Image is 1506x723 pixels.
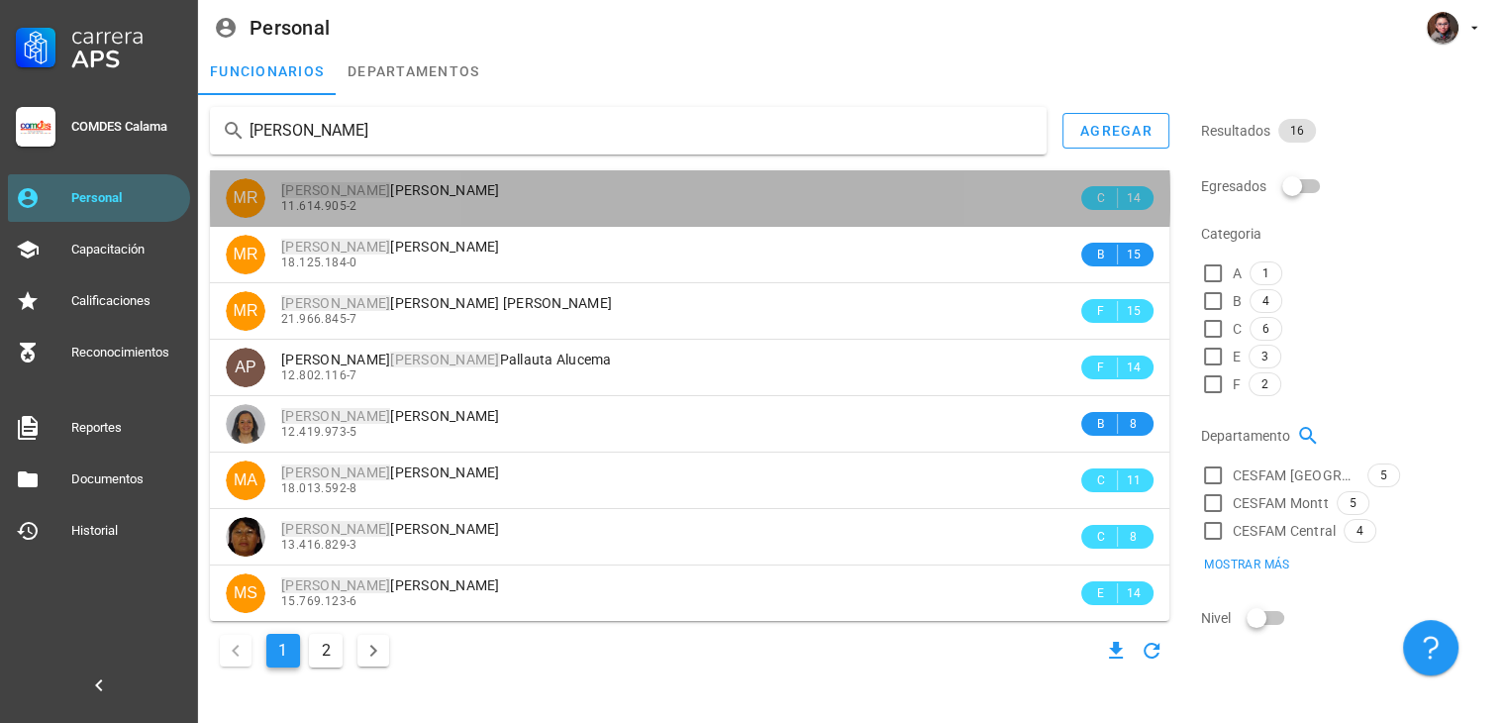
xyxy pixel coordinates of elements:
[250,115,1007,147] input: Buscar funcionarios…
[1233,347,1241,366] span: E
[8,329,190,376] a: Reconocimientos
[235,348,255,387] span: AP
[8,507,190,555] a: Historial
[1191,551,1302,578] button: Mostrar más
[1201,162,1494,210] div: Egresados
[281,312,357,326] span: 21.966.845-7
[8,226,190,273] a: Capacitación
[281,408,390,424] mark: [PERSON_NAME]
[226,404,265,444] div: avatar
[281,538,357,552] span: 13.416.829-3
[357,635,389,667] button: Página siguiente
[234,235,258,274] span: MR
[71,119,182,135] div: COMDES Calama
[1233,521,1337,541] span: CESFAM Central
[226,178,265,218] div: avatar
[226,348,265,387] div: avatar
[1201,210,1494,258] div: Categoria
[71,48,182,71] div: APS
[281,352,612,367] span: [PERSON_NAME] Pallauta Alucema
[281,465,500,480] span: [PERSON_NAME]
[1093,414,1109,434] span: B
[1126,301,1142,321] span: 15
[1201,594,1494,642] div: Nivel
[281,295,612,311] span: [PERSON_NAME] [PERSON_NAME]
[1233,465,1359,485] span: CESFAM [GEOGRAPHIC_DATA]
[1093,470,1109,490] span: C
[1079,123,1153,139] div: agregar
[1356,520,1363,542] span: 4
[281,182,390,198] mark: [PERSON_NAME]
[281,465,390,480] mark: [PERSON_NAME]
[71,24,182,48] div: Carrera
[1233,263,1242,283] span: A
[1093,245,1109,264] span: B
[1126,245,1142,264] span: 15
[71,242,182,258] div: Capacitación
[1262,290,1269,312] span: 4
[1233,319,1242,339] span: C
[281,425,357,439] span: 12.419.973-5
[390,352,499,367] mark: [PERSON_NAME]
[8,404,190,452] a: Reportes
[309,634,343,668] button: Ir a la página 2
[1233,374,1241,394] span: F
[1126,527,1142,547] span: 8
[8,174,190,222] a: Personal
[226,517,265,557] div: avatar
[1126,470,1142,490] span: 11
[281,408,500,424] span: [PERSON_NAME]
[1350,492,1356,514] span: 5
[1261,346,1268,367] span: 3
[1093,358,1109,377] span: F
[281,256,357,269] span: 18.125.184-0
[266,634,300,668] button: Página actual, página 1
[281,594,357,608] span: 15.769.123-6
[234,461,257,500] span: MA
[281,577,390,593] mark: [PERSON_NAME]
[1427,12,1458,44] div: avatar
[1233,493,1329,513] span: CESFAM Montt
[1380,465,1387,486] span: 5
[1062,113,1169,149] button: agregar
[250,17,330,39] div: Personal
[1261,373,1268,395] span: 2
[71,190,182,206] div: Personal
[1262,262,1269,284] span: 1
[8,277,190,325] a: Calificaciones
[226,235,265,274] div: avatar
[198,48,336,95] a: funcionarios
[1262,318,1269,340] span: 6
[226,573,265,613] div: avatar
[1126,414,1142,434] span: 8
[281,481,357,495] span: 18.013.592-8
[281,239,500,255] span: [PERSON_NAME]
[281,199,357,213] span: 11.614.905-2
[234,178,258,218] span: MR
[281,182,500,198] span: [PERSON_NAME]
[1093,188,1109,208] span: C
[1093,527,1109,547] span: C
[234,573,257,613] span: MS
[71,420,182,436] div: Reportes
[226,461,265,500] div: avatar
[71,471,182,487] div: Documentos
[281,577,500,593] span: [PERSON_NAME]
[226,291,265,331] div: avatar
[281,368,357,382] span: 12.802.116-7
[71,523,182,539] div: Historial
[1233,291,1242,311] span: B
[1201,412,1494,460] div: Departamento
[281,521,500,537] span: [PERSON_NAME]
[1201,107,1494,155] div: Resultados
[210,629,399,672] nav: Navegación de paginación
[1126,358,1142,377] span: 14
[71,345,182,361] div: Reconocimientos
[1093,301,1109,321] span: F
[281,521,390,537] mark: [PERSON_NAME]
[1126,188,1142,208] span: 14
[234,291,258,331] span: MR
[281,239,390,255] mark: [PERSON_NAME]
[71,293,182,309] div: Calificaciones
[281,295,390,311] mark: [PERSON_NAME]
